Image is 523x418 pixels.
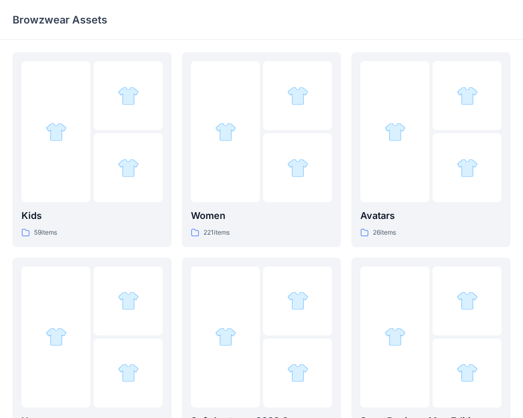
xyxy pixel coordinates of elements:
[118,85,139,107] img: folder 2
[287,85,309,107] img: folder 2
[182,52,341,247] a: folder 1folder 2folder 3Women221items
[191,208,332,223] p: Women
[21,208,163,223] p: Kids
[46,326,67,347] img: folder 1
[215,326,236,347] img: folder 1
[287,157,309,179] img: folder 3
[457,290,478,311] img: folder 2
[287,290,309,311] img: folder 2
[118,362,139,384] img: folder 3
[46,121,67,143] img: folder 1
[351,52,510,247] a: folder 1folder 2folder 3Avatars26items
[360,208,502,223] p: Avatars
[457,157,478,179] img: folder 3
[384,326,406,347] img: folder 1
[118,290,139,311] img: folder 2
[118,157,139,179] img: folder 3
[13,13,107,27] p: Browzwear Assets
[215,121,236,143] img: folder 1
[203,227,230,238] p: 221 items
[287,362,309,384] img: folder 3
[34,227,57,238] p: 59 items
[373,227,396,238] p: 26 items
[384,121,406,143] img: folder 1
[457,85,478,107] img: folder 2
[13,52,172,247] a: folder 1folder 2folder 3Kids59items
[457,362,478,384] img: folder 3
